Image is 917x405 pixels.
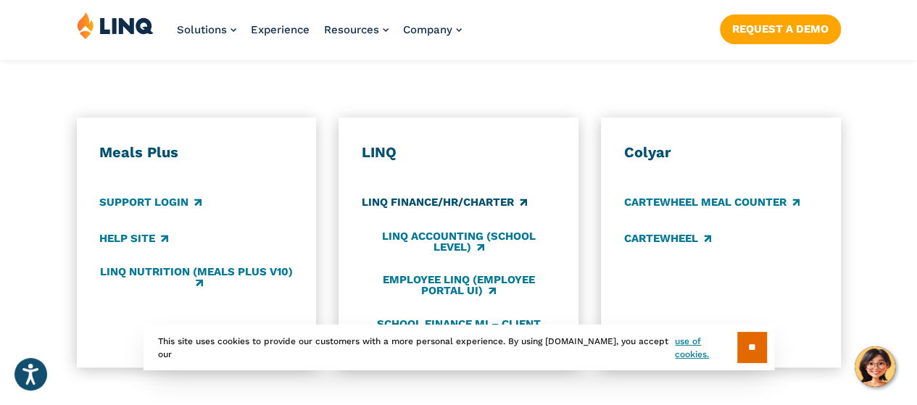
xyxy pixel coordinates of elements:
[324,23,389,36] a: Resources
[720,14,841,43] a: Request a Demo
[624,195,800,211] a: CARTEWHEEL Meal Counter
[362,230,555,254] a: LINQ Accounting (school level)
[99,195,202,211] a: Support Login
[144,325,774,370] div: This site uses cookies to provide our customers with a more personal experience. By using [DOMAIN...
[403,23,452,36] span: Company
[324,23,379,36] span: Resources
[624,143,818,162] h3: Colyar
[99,143,293,162] h3: Meals Plus
[77,12,154,39] img: LINQ | K‑12 Software
[99,266,293,290] a: LINQ Nutrition (Meals Plus v10)
[362,317,555,341] a: School Finance MI – Client Login
[675,335,736,361] a: use of cookies.
[177,12,462,59] nav: Primary Navigation
[362,274,555,298] a: Employee LINQ (Employee Portal UI)
[177,23,236,36] a: Solutions
[720,12,841,43] nav: Button Navigation
[403,23,462,36] a: Company
[251,23,310,36] a: Experience
[362,143,555,162] h3: LINQ
[624,230,711,246] a: CARTEWHEEL
[177,23,227,36] span: Solutions
[99,230,168,246] a: Help Site
[362,195,527,211] a: LINQ Finance/HR/Charter
[855,346,895,387] button: Hello, have a question? Let’s chat.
